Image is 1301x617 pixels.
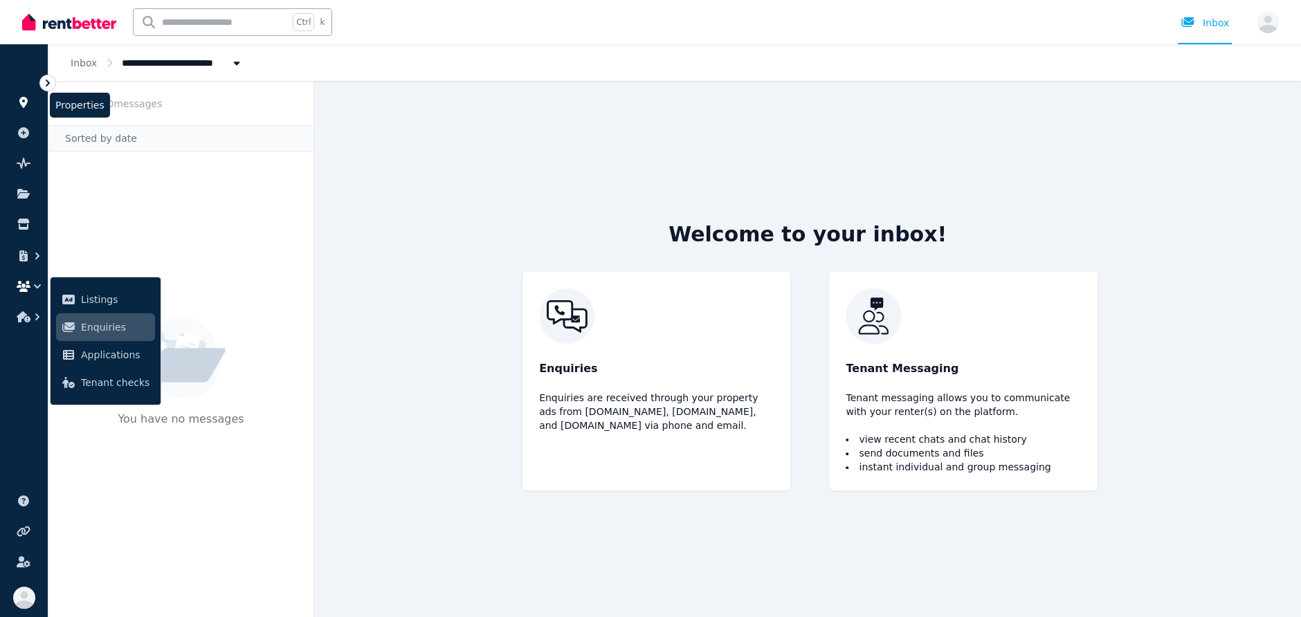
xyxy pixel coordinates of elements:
h2: Welcome to your inbox! [668,222,947,247]
p: Enquiries are received through your property ads from [DOMAIN_NAME], [DOMAIN_NAME], and [DOMAIN_N... [539,391,774,432]
span: Listings [81,291,149,308]
li: instant individual and group messaging [846,460,1080,474]
img: No Message Available [137,316,226,398]
span: Tenant checks [81,374,149,391]
nav: Breadcrumb [48,44,266,81]
a: Inbox [71,57,97,68]
img: RentBetter Inbox [539,288,774,344]
span: Tenant Messaging [846,360,958,377]
p: You have no messages [118,411,244,452]
a: Enquiries [56,313,155,341]
p: Enquiries [539,360,774,377]
img: RentBetter [22,12,116,33]
p: Tenant messaging allows you to communicate with your renter(s) on the platform. [846,391,1080,418]
span: Enquiries [81,319,149,335]
span: Applications [81,347,149,363]
img: RentBetter Inbox [846,288,1080,344]
span: 0 message s [107,98,162,109]
div: Inbox [1181,16,1229,30]
a: Listings [56,286,155,313]
a: Tenant checks [56,369,155,396]
div: Sorted by date [48,125,313,151]
a: Applications [56,341,155,369]
li: send documents and files [846,446,1080,460]
span: Ctrl [293,13,314,31]
span: Properties [55,98,104,112]
li: view recent chats and chat history [846,432,1080,446]
span: k [320,17,325,28]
